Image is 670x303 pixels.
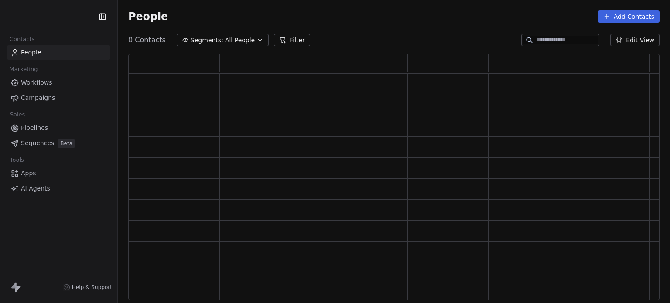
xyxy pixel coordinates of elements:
button: Add Contacts [598,10,660,23]
span: Tools [6,153,27,167]
a: Workflows [7,75,110,90]
span: All People [225,36,255,45]
span: 0 Contacts [128,35,166,45]
span: Pipelines [21,123,48,133]
span: Beta [58,139,75,148]
a: SequencesBeta [7,136,110,150]
a: AI Agents [7,181,110,196]
span: Apps [21,169,36,178]
span: People [21,48,41,57]
button: Filter [274,34,310,46]
span: Help & Support [72,284,112,291]
span: Sequences [21,139,54,148]
span: Campaigns [21,93,55,102]
span: Contacts [6,33,38,46]
span: Sales [6,108,29,121]
span: Workflows [21,78,52,87]
span: Segments: [191,36,223,45]
button: Edit View [610,34,660,46]
span: AI Agents [21,184,50,193]
span: People [128,10,168,23]
span: Marketing [6,63,41,76]
a: People [7,45,110,60]
a: Pipelines [7,121,110,135]
a: Apps [7,166,110,180]
a: Help & Support [63,284,112,291]
a: Campaigns [7,91,110,105]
